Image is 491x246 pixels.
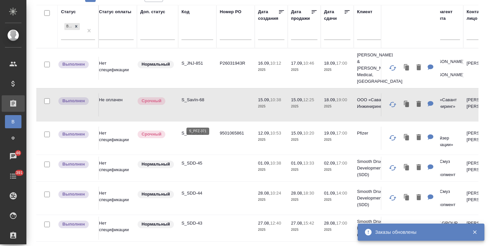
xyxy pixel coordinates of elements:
[468,229,481,235] button: Закрыть
[413,61,424,75] button: Удалить
[424,161,437,174] button: Для КМ: переставить заказ на другое ЮЛ с нашей стороны и стороны клиента (USA), не закрывать до п...
[324,97,336,102] p: 18.09,
[324,137,350,143] p: 2025
[401,191,413,204] button: Клонировать
[258,161,270,166] p: 01.09,
[270,131,281,136] p: 10:53
[181,60,213,67] p: S_JNJ-851
[401,131,413,144] button: Клонировать
[291,103,317,110] p: 2025
[324,227,350,233] p: 2025
[62,221,85,228] p: Выполнен
[401,61,413,75] button: Клонировать
[258,9,278,22] div: Дата создания
[357,97,389,110] p: ООО «Савант Инжиниринг»
[336,131,347,136] p: 17:00
[216,127,255,150] td: 9501065861
[137,160,175,169] div: Статус по умолчанию для стандартных заказов
[62,191,85,198] p: Выполнен
[2,168,25,184] a: 391
[375,229,462,235] div: Заказы обновлены
[385,190,401,206] button: Обновить
[8,118,18,125] span: В
[324,131,336,136] p: 19.09,
[270,61,281,66] p: 10:12
[270,221,281,226] p: 12:40
[142,61,170,68] p: Нормальный
[62,161,85,168] p: Выполнен
[428,97,460,110] p: ООО «Савант Инжиниринг»
[62,131,85,138] p: Выполнен
[424,131,437,144] button: Для КМ: Кучумова А_ Заявка на перевод_материалы по элранатамабу
[96,187,137,210] td: Нет спецификации
[324,191,336,196] p: 01.09,
[324,103,350,110] p: 2025
[291,191,303,196] p: 28.08,
[258,103,284,110] p: 2025
[413,98,424,111] button: Удалить
[291,67,317,73] p: 2025
[58,160,95,169] div: Выставляет ПМ после сдачи и проведения начислений. Последний этап для ПМа
[424,191,437,204] button: Для КМ: переставить заказ на другое ЮЛ с нашей стороны и стороны клиента (USA), не закрывать до п...
[96,93,137,116] td: Не оплачен
[413,221,424,234] button: Удалить
[142,191,170,198] p: Нормальный
[428,188,460,208] p: ООО Смуз Драг Девелопмент
[181,97,213,103] p: S_SavIn-68
[336,161,347,166] p: 17:00
[385,60,401,76] button: Обновить
[428,158,460,178] p: ООО Смуз Драг Девелопмент
[424,98,437,111] button: Для КМ: Urea Project Azot Grodno перевод
[258,221,270,226] p: 27.08,
[258,197,284,203] p: 2025
[385,130,401,146] button: Обновить
[413,161,424,174] button: Удалить
[357,9,372,15] div: Клиент
[270,161,281,166] p: 10:38
[142,131,161,138] p: Срочный
[220,9,241,15] div: Номер PO
[357,130,389,137] p: Pfizer
[357,52,389,85] p: [PERSON_NAME] & [PERSON_NAME] Medical, [GEOGRAPHIC_DATA]
[291,221,303,226] p: 27.08,
[258,67,284,73] p: 2025
[401,98,413,111] button: Клонировать
[270,191,281,196] p: 10:24
[140,9,165,15] div: Доп. статус
[96,217,137,240] td: Нет спецификации
[413,131,424,144] button: Удалить
[428,9,460,22] div: Контрагент клиента
[324,167,350,173] p: 2025
[258,61,270,66] p: 16.09,
[385,160,401,176] button: Обновить
[270,97,281,102] p: 10:38
[96,157,137,180] td: Нет спецификации
[58,190,95,199] div: Выставляет ПМ после сдачи и проведения начислений. Последний этап для ПМа
[401,221,413,234] button: Клонировать
[258,167,284,173] p: 2025
[424,221,437,234] button: Для КМ: переставить заказ на другое ЮЛ с нашей стороны и стороны клиента (USA), не закрывать до п...
[58,130,95,139] div: Выставляет ПМ после сдачи и проведения начислений. Последний этап для ПМа
[58,220,95,229] div: Выставляет ПМ после сдачи и проведения начислений. Последний этап для ПМа
[62,61,85,68] p: Выполнен
[324,197,350,203] p: 2025
[64,23,73,30] div: Выполнен
[291,131,303,136] p: 15.09,
[336,191,347,196] p: 14:00
[303,161,314,166] p: 13:33
[303,131,314,136] p: 10:20
[428,220,460,233] p: SMCT GROUP LLC
[291,61,303,66] p: 17.09,
[99,9,131,15] div: Статус оплаты
[137,60,175,69] div: Статус по умолчанию для стандартных заказов
[428,58,460,78] p: [PERSON_NAME] & [PERSON_NAME]
[291,97,303,102] p: 15.09,
[181,190,213,197] p: S_SDD-44
[258,137,284,143] p: 2025
[291,167,317,173] p: 2025
[64,22,81,31] div: Выполнен
[137,220,175,229] div: Статус по умолчанию для стандартных заказов
[5,115,21,128] a: В
[96,57,137,80] td: Нет спецификации
[181,9,189,15] div: Код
